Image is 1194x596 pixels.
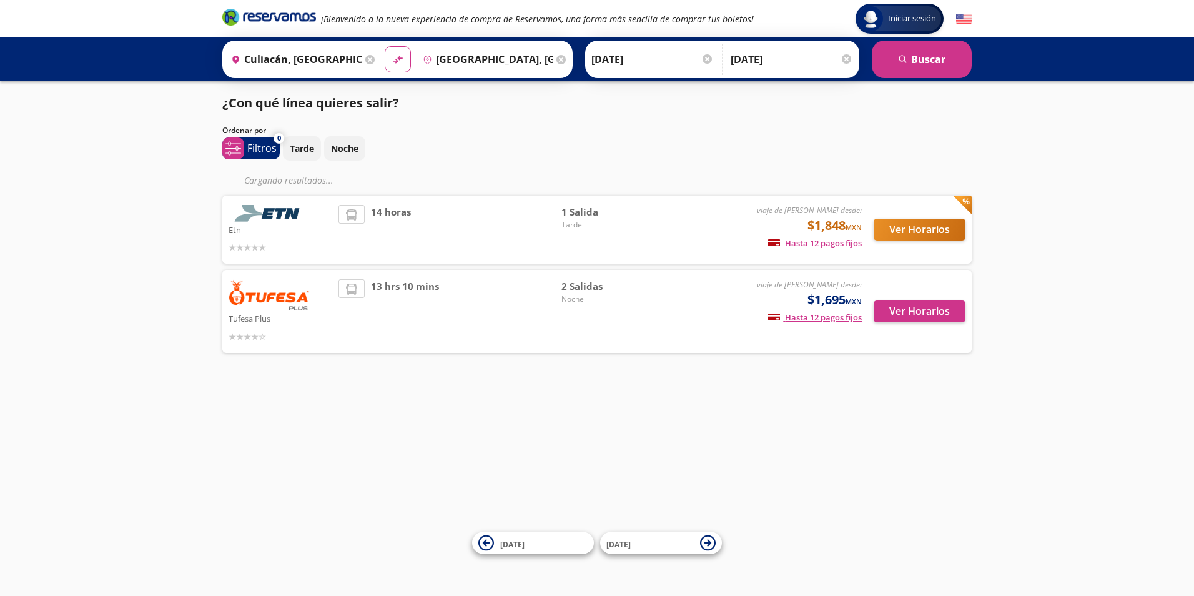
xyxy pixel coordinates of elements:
[872,41,972,78] button: Buscar
[757,279,862,290] em: viaje de [PERSON_NAME] desde:
[229,310,332,325] p: Tufesa Plus
[846,222,862,232] small: MXN
[229,222,332,237] p: Etn
[222,94,399,112] p: ¿Con qué línea quieres salir?
[247,141,277,156] p: Filtros
[371,279,439,344] span: 13 hrs 10 mins
[321,13,754,25] em: ¡Bienvenido a la nueva experiencia de compra de Reservamos, una forma más sencilla de comprar tus...
[757,205,862,216] em: viaje de [PERSON_NAME] desde:
[283,136,321,161] button: Tarde
[956,11,972,27] button: English
[244,174,333,186] em: Cargando resultados ...
[883,12,941,25] span: Iniciar sesión
[561,279,649,294] span: 2 Salidas
[561,205,649,219] span: 1 Salida
[229,205,310,222] img: Etn
[807,216,862,235] span: $1,848
[222,137,280,159] button: 0Filtros
[846,297,862,306] small: MXN
[591,44,714,75] input: Elegir Fecha
[731,44,853,75] input: Opcional
[290,142,314,155] p: Tarde
[222,125,266,136] p: Ordenar por
[222,7,316,26] i: Brand Logo
[229,279,310,310] img: Tufesa Plus
[222,7,316,30] a: Brand Logo
[500,539,525,549] span: [DATE]
[472,532,594,554] button: [DATE]
[561,219,649,231] span: Tarde
[277,133,281,144] span: 0
[874,300,965,322] button: Ver Horarios
[371,205,411,254] span: 14 horas
[418,44,554,75] input: Buscar Destino
[226,44,362,75] input: Buscar Origen
[600,532,722,554] button: [DATE]
[331,142,358,155] p: Noche
[768,312,862,323] span: Hasta 12 pagos fijos
[324,136,365,161] button: Noche
[807,291,862,309] span: $1,695
[561,294,649,305] span: Noche
[606,539,631,549] span: [DATE]
[874,219,965,241] button: Ver Horarios
[768,237,862,249] span: Hasta 12 pagos fijos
